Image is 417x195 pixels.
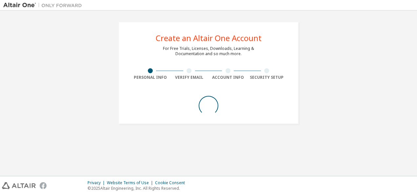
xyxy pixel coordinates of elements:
div: Account Info [208,75,248,80]
img: facebook.svg [40,182,47,189]
div: For Free Trials, Licenses, Downloads, Learning & Documentation and so much more. [163,46,254,56]
div: Personal Info [131,75,170,80]
div: Website Terms of Use [107,180,155,185]
p: © 2025 Altair Engineering, Inc. All Rights Reserved. [88,185,189,191]
div: Verify Email [170,75,209,80]
img: altair_logo.svg [2,182,36,189]
img: Altair One [3,2,85,9]
div: Security Setup [248,75,287,80]
div: Privacy [88,180,107,185]
div: Create an Altair One Account [156,34,262,42]
div: Cookie Consent [155,180,189,185]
